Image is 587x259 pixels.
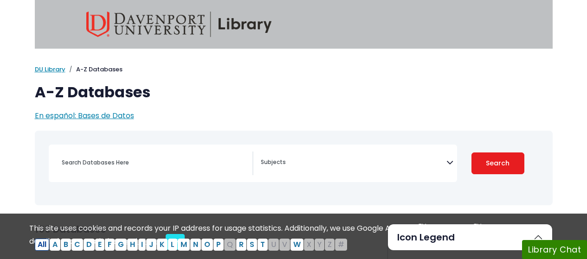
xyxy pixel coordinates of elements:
[84,239,95,251] button: Filter Results D
[258,239,268,251] button: Filter Results T
[56,156,252,169] input: Search database by title or keyword
[522,240,587,259] button: Library Chat
[29,223,558,250] div: This site uses cookies and records your IP address for usage statistics. Additionally, we use Goo...
[471,152,524,174] button: Submit for Search Results
[35,83,553,101] h1: A-Z Databases
[105,239,115,251] button: Filter Results F
[474,222,482,230] sup: TM
[201,239,213,251] button: Filter Results O
[138,239,146,251] button: Filter Results I
[166,234,185,250] button: Close
[35,239,348,249] div: Alpha-list to filter by first letter of database name
[119,236,158,246] a: Read More
[127,239,138,251] button: Filter Results H
[157,239,168,251] button: Filter Results K
[190,239,201,251] button: Filter Results N
[290,239,303,251] button: Filter Results W
[35,65,65,74] a: DU Library
[61,239,71,251] button: Filter Results B
[35,110,134,121] a: En español: Bases de Datos
[65,65,123,74] li: A-Z Databases
[35,239,49,251] button: All
[178,239,190,251] button: Filter Results M
[95,239,104,251] button: Filter Results E
[50,239,60,251] button: Filter Results A
[86,12,272,37] img: Davenport University Library
[419,222,426,230] sup: TM
[168,239,177,251] button: Filter Results L
[71,239,83,251] button: Filter Results C
[35,65,553,74] nav: breadcrumb
[261,159,446,167] textarea: Search
[247,239,257,251] button: Filter Results S
[146,239,156,251] button: Filter Results J
[35,131,553,205] nav: Search filters
[236,239,246,251] button: Filter Results R
[213,239,224,251] button: Filter Results P
[115,239,127,251] button: Filter Results G
[388,224,552,250] button: Icon Legend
